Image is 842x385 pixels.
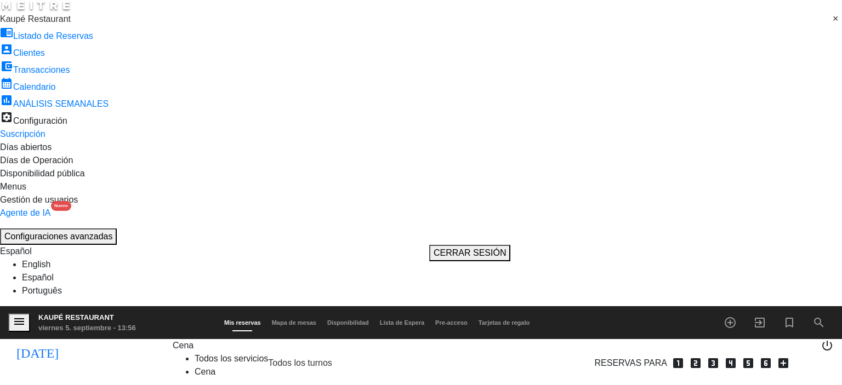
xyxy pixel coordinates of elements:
[51,201,71,211] div: Nuevo
[429,245,510,261] button: CERRAR SESIÓN
[22,273,54,282] a: Español
[707,357,720,370] i: looks_3
[595,357,668,370] span: Reservas para
[777,357,790,370] i: add_box
[173,341,194,350] span: Cena
[341,357,354,370] span: pending_actions
[8,339,67,363] i: [DATE]
[783,316,796,329] i: turned_in_not
[759,357,772,370] i: looks_6
[195,354,268,363] a: Todos los servicios
[374,319,430,326] span: Lista de Espera
[833,13,842,26] span: Clear all
[13,315,26,328] i: menu
[753,316,766,329] i: exit_to_app
[724,357,737,370] i: looks_4
[742,357,755,370] i: looks_5
[219,319,266,326] span: Mis reservas
[266,319,322,326] span: Mapa de mesas
[38,312,136,323] div: Kaupé Restaurant
[22,286,62,295] a: Português
[473,319,535,326] span: Tarjetas de regalo
[821,339,834,352] i: power_settings_new
[724,316,737,329] i: add_circle_outline
[803,343,816,357] span: print
[22,260,50,269] a: English
[8,313,30,332] button: menu
[157,344,170,358] i: arrow_drop_down
[430,319,473,326] span: Pre-acceso
[812,316,826,329] i: search
[689,357,702,370] i: looks_two
[195,367,215,376] a: Cena
[38,323,136,334] div: viernes 5. septiembre - 13:56
[322,319,374,326] span: Disponibilidad
[672,357,685,370] i: looks_one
